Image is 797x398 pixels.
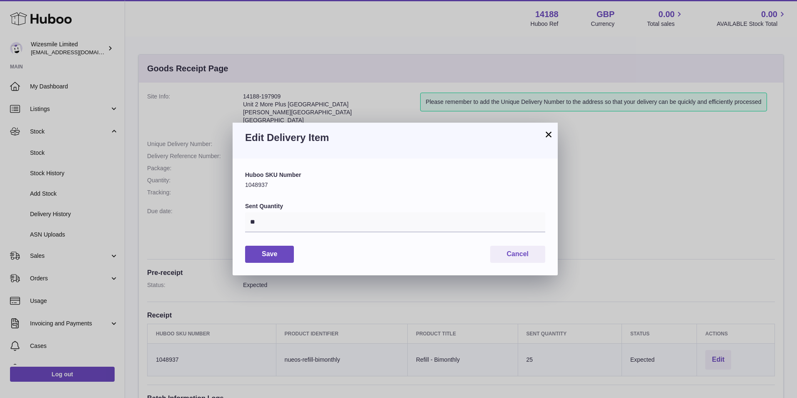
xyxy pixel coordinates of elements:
[245,131,545,144] h3: Edit Delivery Item
[490,246,545,263] button: Cancel
[245,171,545,179] label: Huboo SKU Number
[245,246,294,263] button: Save
[245,202,545,210] label: Sent Quantity
[544,129,554,139] button: ×
[245,171,545,189] div: 1048937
